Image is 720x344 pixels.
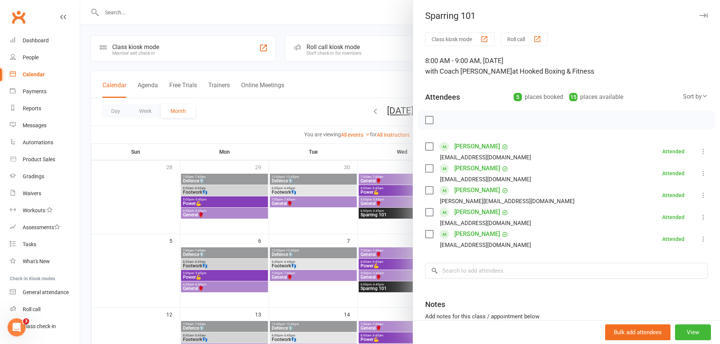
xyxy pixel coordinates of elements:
div: Attended [662,236,684,242]
a: Class kiosk mode [10,318,80,335]
input: Search to add attendees [425,263,708,279]
div: places available [569,92,623,102]
div: Roll call [23,306,40,312]
button: Bulk add attendees [605,324,670,340]
a: Payments [10,83,80,100]
div: Calendar [23,71,45,77]
div: Sparring 101 [413,11,720,21]
div: [EMAIL_ADDRESS][DOMAIN_NAME] [440,153,531,162]
a: [PERSON_NAME] [454,184,500,196]
a: Messages [10,117,80,134]
div: Messages [23,122,46,128]
div: Attended [662,149,684,154]
div: [EMAIL_ADDRESS][DOMAIN_NAME] [440,174,531,184]
a: Waivers [10,185,80,202]
div: Reports [23,105,41,111]
div: Product Sales [23,156,55,162]
div: General attendance [23,289,69,295]
div: Gradings [23,173,44,179]
a: [PERSON_NAME] [454,206,500,218]
iframe: Intercom live chat [8,318,26,336]
a: Product Sales [10,151,80,168]
div: Sort by [683,92,708,102]
a: Reports [10,100,80,117]
div: Class check-in [23,323,56,329]
div: Assessments [23,224,60,230]
div: What's New [23,258,50,264]
div: 15 [569,93,578,101]
div: Attended [662,214,684,220]
a: Automations [10,134,80,151]
div: Attended [662,171,684,176]
div: Tasks [23,241,36,247]
a: People [10,49,80,66]
div: Waivers [23,190,41,196]
a: [PERSON_NAME] [454,162,500,174]
a: Gradings [10,168,80,185]
a: Assessments [10,219,80,236]
a: General attendance kiosk mode [10,284,80,301]
button: Class kiosk mode [425,32,495,46]
div: People [23,54,39,60]
a: Roll call [10,301,80,318]
button: View [675,324,711,340]
a: [PERSON_NAME] [454,140,500,153]
a: Workouts [10,202,80,219]
a: Dashboard [10,32,80,49]
a: What's New [10,253,80,270]
a: Clubworx [9,8,28,26]
div: [PERSON_NAME][EMAIL_ADDRESS][DOMAIN_NAME] [440,196,574,206]
div: Payments [23,88,46,94]
div: Notes [425,299,445,310]
div: 8:00 AM - 9:00 AM, [DATE] [425,56,708,77]
div: 5 [514,93,522,101]
div: Attendees [425,92,460,102]
div: Attended [662,193,684,198]
button: Roll call [501,32,548,46]
span: with Coach [PERSON_NAME] [425,67,512,75]
div: Automations [23,139,53,145]
span: at Hooked Boxing & Fitness [512,67,594,75]
a: Tasks [10,236,80,253]
div: Add notes for this class / appointment below [425,312,708,321]
div: [EMAIL_ADDRESS][DOMAIN_NAME] [440,218,531,228]
a: Calendar [10,66,80,83]
div: places booked [514,92,563,102]
div: [EMAIL_ADDRESS][DOMAIN_NAME] [440,240,531,250]
span: 3 [23,318,29,324]
div: Dashboard [23,37,49,43]
div: Workouts [23,207,45,213]
a: [PERSON_NAME] [454,228,500,240]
